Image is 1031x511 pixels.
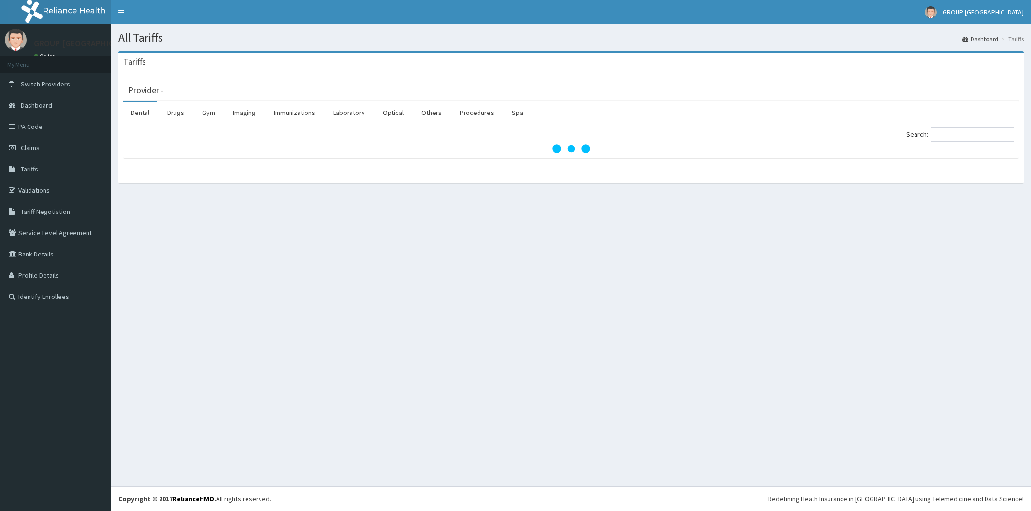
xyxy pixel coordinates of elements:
span: Tariffs [21,165,38,173]
svg: audio-loading [552,129,591,168]
p: GROUP [GEOGRAPHIC_DATA] [34,39,142,48]
div: Redefining Heath Insurance in [GEOGRAPHIC_DATA] using Telemedicine and Data Science! [768,494,1024,504]
img: User Image [5,29,27,51]
span: GROUP [GEOGRAPHIC_DATA] [943,8,1024,16]
span: Tariff Negotiation [21,207,70,216]
h3: Provider - [128,86,164,95]
h3: Tariffs [123,57,146,66]
a: Dental [123,102,157,123]
a: Procedures [452,102,502,123]
a: Others [414,102,450,123]
a: Imaging [225,102,263,123]
a: Immunizations [266,102,323,123]
a: Spa [504,102,531,123]
img: User Image [925,6,937,18]
span: Claims [21,143,40,152]
a: Optical [375,102,411,123]
a: Drugs [160,102,192,123]
strong: Copyright © 2017 . [118,495,216,503]
a: Gym [194,102,223,123]
a: Dashboard [962,35,998,43]
label: Search: [906,127,1014,142]
h1: All Tariffs [118,31,1024,44]
a: Online [34,53,57,59]
footer: All rights reserved. [111,486,1031,511]
span: Switch Providers [21,80,70,88]
li: Tariffs [999,35,1024,43]
input: Search: [931,127,1014,142]
a: RelianceHMO [173,495,214,503]
a: Laboratory [325,102,373,123]
span: Dashboard [21,101,52,110]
